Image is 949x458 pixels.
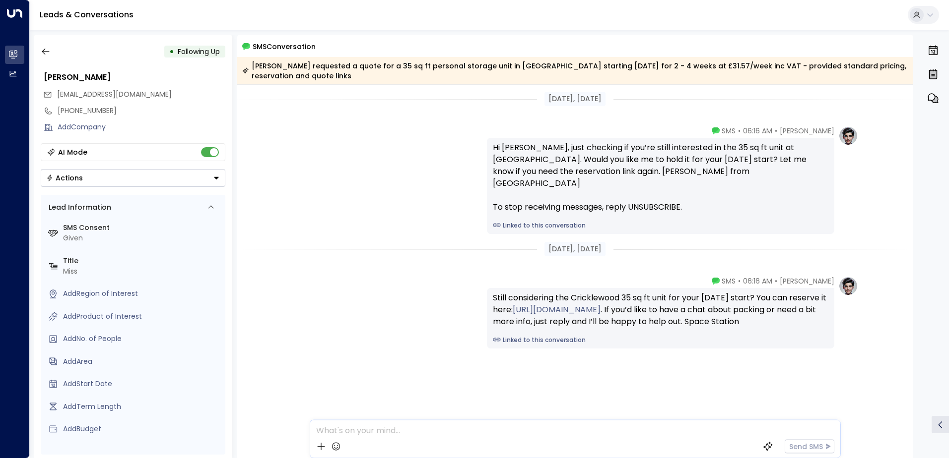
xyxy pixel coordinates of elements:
span: • [775,126,777,136]
span: Following Up [178,47,220,57]
span: • [775,276,777,286]
span: 06:16 AM [743,126,772,136]
div: [DATE], [DATE] [544,92,606,106]
label: SMS Consent [63,223,221,233]
a: [URL][DOMAIN_NAME] [513,304,601,316]
span: [PERSON_NAME] [780,126,834,136]
div: [PERSON_NAME] [44,71,225,83]
div: Given [63,233,221,243]
div: AddNo. of People [63,334,221,344]
span: [EMAIL_ADDRESS][DOMAIN_NAME] [57,89,172,99]
div: AddProduct of Interest [63,311,221,322]
span: SMS Conversation [253,41,316,52]
span: • [738,126,741,136]
div: AddArea [63,356,221,367]
div: AddStart Date [63,379,221,389]
a: Linked to this conversation [493,221,828,230]
div: [PHONE_NUMBER] [58,106,225,116]
span: [PERSON_NAME] [780,276,834,286]
div: Button group with a nested menu [41,169,225,187]
div: AddCompany [58,122,225,132]
div: • [169,43,174,60]
label: Source [63,447,221,457]
div: AddBudget [63,424,221,434]
span: 06:16 AM [743,276,772,286]
label: Title [63,256,221,266]
img: profile-logo.png [838,126,858,146]
a: Linked to this conversation [493,336,828,344]
div: Still considering the Cricklewood 35 sq ft unit for your [DATE] start? You can reserve it here: .... [493,292,828,328]
div: [DATE], [DATE] [544,242,606,256]
div: AddRegion of Interest [63,288,221,299]
button: Actions [41,169,225,187]
span: ivana.mill2004@gmail.com [57,89,172,100]
span: SMS [722,126,736,136]
div: [PERSON_NAME] requested a quote for a 35 sq ft personal storage unit in [GEOGRAPHIC_DATA] startin... [242,61,908,81]
div: Actions [46,173,83,182]
div: Miss [63,266,221,277]
div: AddTerm Length [63,401,221,412]
img: profile-logo.png [838,276,858,296]
span: • [738,276,741,286]
div: Lead Information [45,202,111,213]
span: SMS [722,276,736,286]
div: AI Mode [58,147,87,157]
div: Hi [PERSON_NAME], just checking if you’re still interested in the 35 sq ft unit at [GEOGRAPHIC_DA... [493,142,828,213]
a: Leads & Conversations [40,9,134,20]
